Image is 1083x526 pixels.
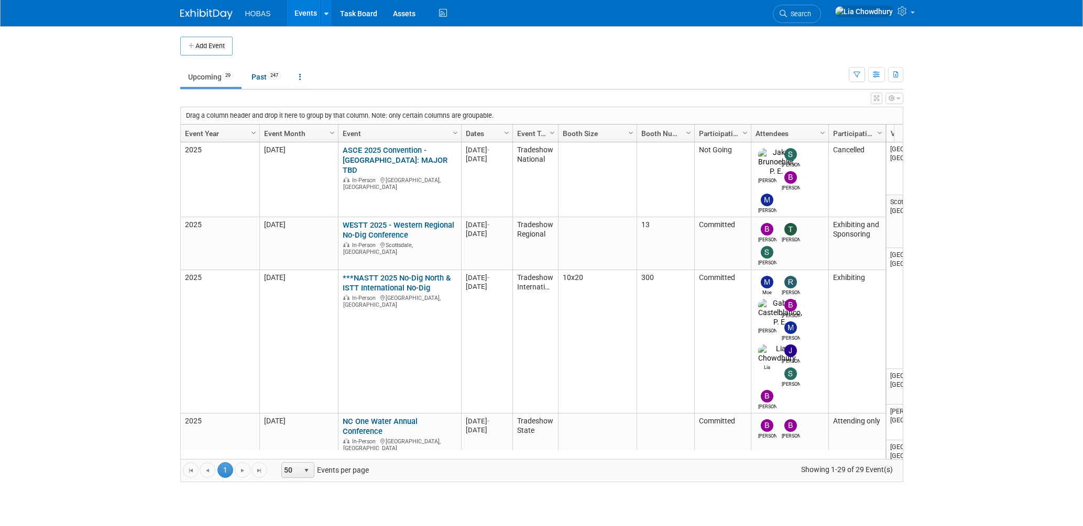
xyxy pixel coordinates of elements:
[684,129,693,137] span: Column Settings
[887,195,934,248] td: Scottsdale, [GEOGRAPHIC_DATA]
[641,125,687,142] a: Booth Number
[782,161,800,169] div: Sam Juliano
[245,9,271,18] span: HOBAS
[352,438,379,445] span: In-Person
[782,288,800,296] div: Rene Garcia
[512,413,558,455] td: Tradeshow State
[487,221,489,229] span: -
[563,125,630,142] a: Booth Size
[787,10,811,18] span: Search
[259,413,338,455] td: [DATE]
[758,206,776,214] div: Mike Bussio
[782,236,800,243] div: Tom Furie
[791,462,902,477] span: Showing 1-29 of 29 Event(s)
[761,390,773,402] img: Bryant Welch
[217,462,233,478] span: 1
[264,125,331,142] a: Event Month
[259,142,338,217] td: [DATE]
[343,242,349,247] img: In-Person Event
[466,146,508,154] div: [DATE]
[268,462,379,478] span: Events per page
[828,142,885,217] td: Cancelled
[343,295,349,300] img: In-Person Event
[466,282,508,291] div: [DATE]
[758,236,776,243] div: Bijan Khamanian
[761,246,773,259] img: Stephen Alston
[833,125,879,142] a: Participation Type
[758,432,776,440] div: Bryant Welch
[637,270,694,413] td: 300
[876,129,884,137] span: Column Settings
[512,217,558,270] td: Tradeshow Regional
[259,270,338,413] td: [DATE]
[784,276,797,288] img: Rene Garcia
[248,125,259,140] a: Column Settings
[546,125,558,140] a: Column Settings
[183,462,199,478] a: Go to the first page
[180,67,242,87] a: Upcoming29
[782,311,800,319] div: Bijan Khamanian
[828,270,885,413] td: Exhibiting
[487,274,489,282] span: -
[512,142,558,217] td: Tradeshow National
[558,270,637,413] td: 10x20
[761,194,773,206] img: Mike Bussio
[326,125,338,140] a: Column Settings
[343,125,454,142] a: Event
[343,437,456,452] div: [GEOGRAPHIC_DATA], [GEOGRAPHIC_DATA]
[758,299,802,327] img: Gabriel Castelblanco, P. E.
[784,419,797,432] img: Brett Ardizone
[203,466,212,475] span: Go to the previous page
[761,223,773,236] img: Bijan Khamanian
[343,438,349,443] img: In-Person Event
[887,142,934,195] td: [GEOGRAPHIC_DATA], [GEOGRAPHIC_DATA]
[887,440,934,503] td: [GEOGRAPHIC_DATA], [GEOGRAPHIC_DATA]
[773,5,821,23] a: Search
[466,154,508,163] div: [DATE]
[887,405,934,440] td: [PERSON_NAME], [GEOGRAPHIC_DATA]
[466,417,508,426] div: [DATE]
[343,273,451,293] a: ***NASTT 2025 No-Dig North & ISTT International No-Dig
[487,417,489,425] span: -
[782,184,800,192] div: Bijan Khamanian
[222,72,234,80] span: 29
[185,125,253,142] a: Event Year
[267,72,281,80] span: 247
[343,146,447,175] a: ASCE 2025 Convention - [GEOGRAPHIC_DATA]: MAJOR TBD
[874,125,885,140] a: Column Settings
[699,125,744,142] a: Participation
[352,242,379,249] span: In-Person
[487,146,489,154] span: -
[517,125,551,142] a: Event Type (Tradeshow National, Regional, State, Sponsorship, Assoc Event)
[180,9,233,19] img: ExhibitDay
[512,270,558,413] td: Tradeshow International
[637,217,694,270] td: 13
[818,129,827,137] span: Column Settings
[761,419,773,432] img: Bryant Welch
[758,363,776,371] div: Lia Chowdhury
[784,171,797,184] img: Bijan Khamanian
[249,129,258,137] span: Column Settings
[835,6,893,17] img: Lia Chowdhury
[343,417,418,436] a: NC One Water Annual Conference
[694,270,751,413] td: Committed
[784,148,797,161] img: Sam Juliano
[739,125,751,140] a: Column Settings
[466,426,508,434] div: [DATE]
[887,369,934,405] td: [GEOGRAPHIC_DATA], [GEOGRAPHIC_DATA]
[235,462,250,478] a: Go to the next page
[891,125,927,142] a: Venue Location
[343,220,454,240] a: WESTT 2025 - Western Regional No-Dig Conference
[238,466,247,475] span: Go to the next page
[784,321,797,334] img: Mike Bussio
[784,344,797,357] img: Jeffrey LeBlanc
[782,334,800,342] div: Mike Bussio
[244,67,289,87] a: Past247
[758,148,795,176] img: Jake Brunoehler, P. E.
[784,367,797,380] img: Stephen Alston
[782,380,800,388] div: Stephen Alston
[758,402,776,410] div: Bryant Welch
[466,220,508,229] div: [DATE]
[343,240,456,256] div: Scottsdale, [GEOGRAPHIC_DATA]
[501,125,512,140] a: Column Settings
